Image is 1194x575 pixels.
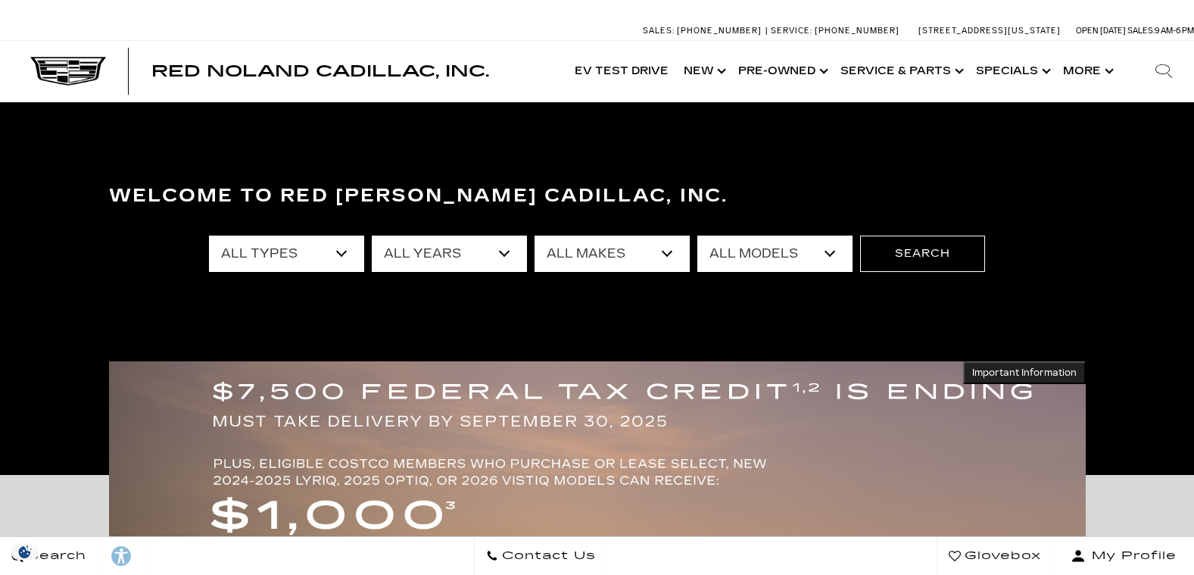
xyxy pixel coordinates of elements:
[109,181,1086,211] h3: Welcome to Red [PERSON_NAME] Cadillac, Inc.
[771,26,812,36] span: Service:
[937,537,1053,575] a: Glovebox
[8,544,42,560] section: Click to Open Cookie Consent Modal
[731,41,833,102] a: Pre-Owned
[372,236,527,272] select: Filter by year
[1086,545,1177,567] span: My Profile
[23,545,86,567] span: Search
[1155,26,1194,36] span: 9 AM-6 PM
[567,41,676,102] a: EV Test Drive
[918,26,1061,36] a: [STREET_ADDRESS][US_STATE]
[963,361,1086,384] button: Important Information
[697,236,853,272] select: Filter by model
[677,26,762,36] span: [PHONE_NUMBER]
[643,27,765,35] a: Sales: [PHONE_NUMBER]
[643,26,675,36] span: Sales:
[151,62,489,80] span: Red Noland Cadillac, Inc.
[833,41,968,102] a: Service & Parts
[815,26,899,36] span: [PHONE_NUMBER]
[972,367,1077,379] span: Important Information
[30,57,106,86] img: Cadillac Dark Logo with Cadillac White Text
[1076,26,1126,36] span: Open [DATE]
[765,27,903,35] a: Service: [PHONE_NUMBER]
[535,236,690,272] select: Filter by make
[968,41,1055,102] a: Specials
[961,545,1041,567] span: Glovebox
[676,41,731,102] a: New
[474,537,608,575] a: Contact Us
[498,545,596,567] span: Contact Us
[1055,41,1118,102] button: More
[8,544,42,560] img: Opt-Out Icon
[209,236,364,272] select: Filter by type
[1127,26,1155,36] span: Sales:
[1053,537,1194,575] button: Open user profile menu
[860,236,985,272] button: Search
[151,64,489,79] a: Red Noland Cadillac, Inc.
